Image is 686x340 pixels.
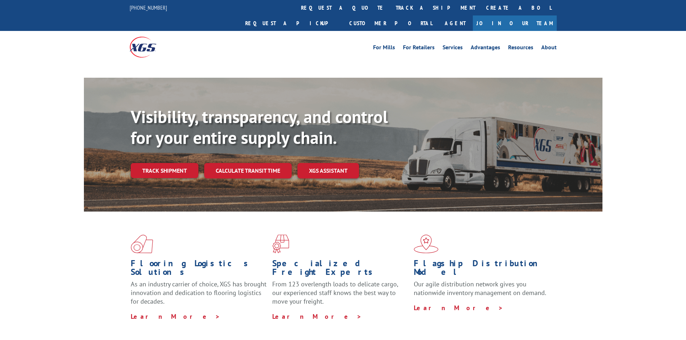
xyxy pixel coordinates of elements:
h1: Flooring Logistics Solutions [131,259,267,280]
h1: Specialized Freight Experts [272,259,408,280]
a: Services [443,45,463,53]
a: Request a pickup [240,15,344,31]
span: As an industry carrier of choice, XGS has brought innovation and dedication to flooring logistics... [131,280,266,305]
a: Customer Portal [344,15,438,31]
span: Our agile distribution network gives you nationwide inventory management on demand. [414,280,546,297]
a: For Retailers [403,45,435,53]
a: [PHONE_NUMBER] [130,4,167,11]
a: Calculate transit time [204,163,292,178]
img: xgs-icon-total-supply-chain-intelligence-red [131,235,153,253]
a: Learn More > [272,312,362,321]
p: From 123 overlength loads to delicate cargo, our experienced staff knows the best way to move you... [272,280,408,312]
b: Visibility, transparency, and control for your entire supply chain. [131,105,388,149]
a: Learn More > [131,312,220,321]
h1: Flagship Distribution Model [414,259,550,280]
a: Advantages [471,45,500,53]
a: Agent [438,15,473,31]
img: xgs-icon-flagship-distribution-model-red [414,235,439,253]
a: Track shipment [131,163,198,178]
a: Learn More > [414,304,503,312]
img: xgs-icon-focused-on-flooring-red [272,235,289,253]
a: Resources [508,45,533,53]
a: Join Our Team [473,15,557,31]
a: For Mills [373,45,395,53]
a: XGS ASSISTANT [297,163,359,178]
a: About [541,45,557,53]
